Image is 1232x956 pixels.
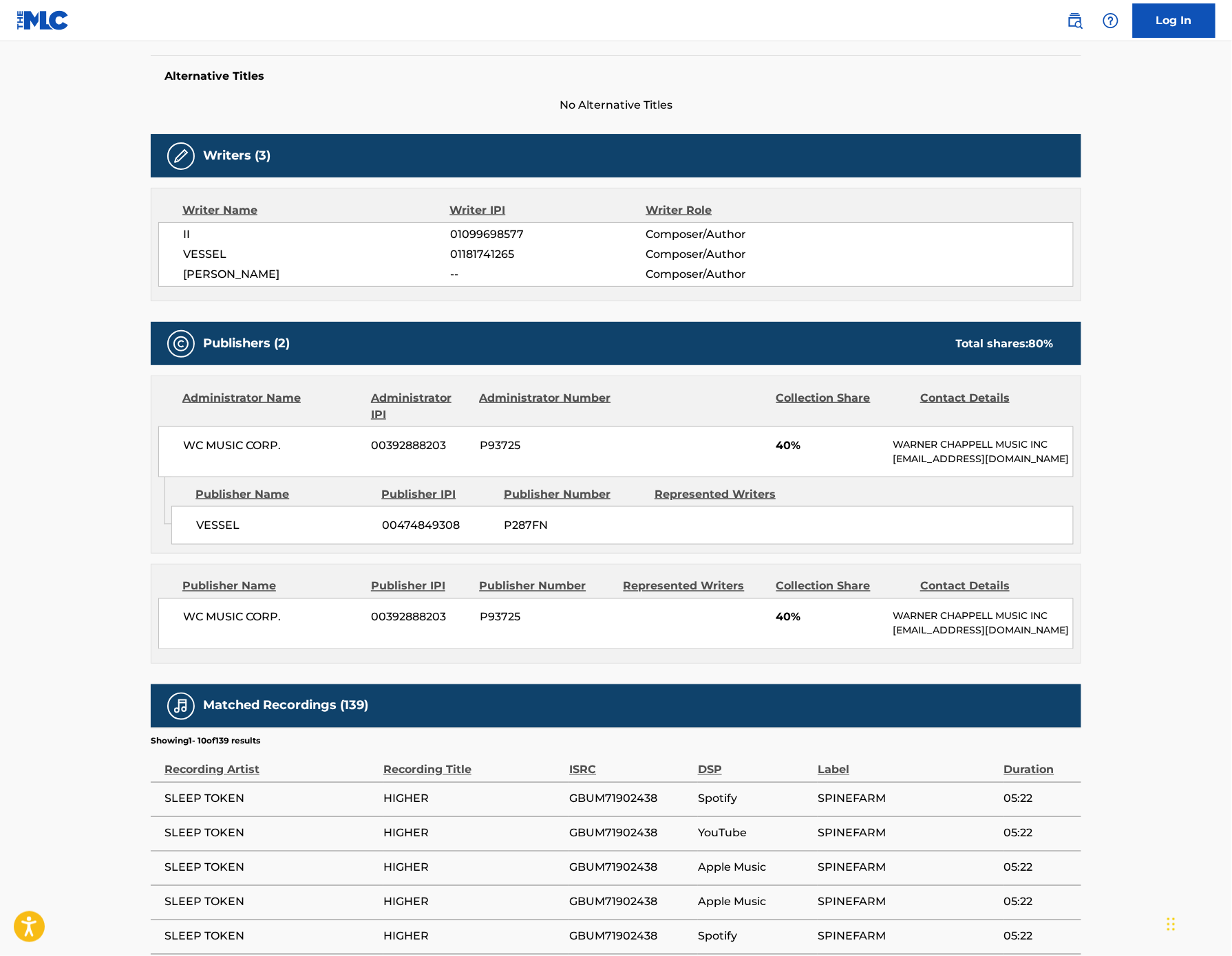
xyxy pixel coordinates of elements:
[698,825,811,842] span: YouTube
[173,698,189,715] img: Matched Recordings
[195,486,371,503] div: Publisher Name
[1004,791,1074,807] span: 05:22
[183,609,361,626] span: WC MUSIC CORP.
[383,791,562,807] span: HIGHER
[1004,894,1074,911] span: 05:22
[183,266,450,283] span: [PERSON_NAME]
[1103,12,1119,29] img: help
[818,860,997,876] span: SPINEFARM
[479,578,613,595] div: Publisher Number
[1061,7,1089,34] a: Public Search
[203,148,270,164] h5: Writers (3)
[183,226,450,243] span: II
[569,748,691,779] div: ISRC
[655,486,795,503] div: Represented Writers
[371,578,469,595] div: Publisher IPI
[1004,825,1074,842] span: 05:22
[182,390,361,423] div: Administrator Name
[1029,337,1054,350] span: 80 %
[164,791,376,807] span: SLEEP TOKEN
[893,609,1073,624] p: WARNER CHAPPELL MUSIC INC
[646,266,824,283] span: Composer/Author
[382,517,493,534] span: 00474849308
[1004,748,1074,779] div: Duration
[893,624,1073,638] p: [EMAIL_ADDRESS][DOMAIN_NAME]
[450,246,646,263] span: 01181741265
[569,894,691,911] span: GBUM71902438
[569,791,691,807] span: GBUM71902438
[183,437,361,454] span: WC MUSIC CORP.
[698,791,811,807] span: Spotify
[450,202,646,219] div: Writer IPI
[776,437,883,454] span: 40%
[569,860,691,876] span: GBUM71902438
[624,578,766,595] div: Represented Writers
[372,437,469,454] span: 00392888203
[893,452,1073,466] p: [EMAIL_ADDRESS][DOMAIN_NAME]
[371,390,469,423] div: Administrator IPI
[480,437,613,454] span: P93725
[479,390,613,423] div: Administrator Number
[646,226,824,243] span: Composer/Author
[1133,3,1215,38] a: Log In
[920,578,1054,595] div: Contact Details
[569,825,691,842] span: GBUM71902438
[1004,928,1074,945] span: 05:22
[818,894,997,911] span: SPINEFARM
[203,336,290,351] h5: Publishers (2)
[151,735,260,748] p: Showing 1 - 10 of 139 results
[164,748,376,779] div: Recording Artist
[698,928,811,945] span: Spotify
[164,825,376,842] span: SLEEP TOKEN
[450,226,646,243] span: 01099698577
[196,517,372,534] span: VESSEL
[569,928,691,945] span: GBUM71902438
[203,698,368,714] h5: Matched Recordings (139)
[182,578,361,595] div: Publisher Name
[646,246,824,263] span: Composer/Author
[504,486,644,503] div: Publisher Number
[698,748,811,779] div: DSP
[1163,890,1232,956] iframe: Chat Widget
[646,202,824,219] div: Writer Role
[698,860,811,876] span: Apple Music
[173,336,189,352] img: Publishers
[776,390,910,423] div: Collection Share
[920,390,1054,423] div: Contact Details
[818,928,997,945] span: SPINEFARM
[1167,904,1176,945] div: Drag
[450,266,646,283] span: --
[164,69,1068,83] h5: Alternative Titles
[383,825,562,842] span: HIGHER
[383,894,562,911] span: HIGHER
[164,928,376,945] span: SLEEP TOKEN
[480,609,613,626] span: P93725
[164,860,376,876] span: SLEEP TOKEN
[893,437,1073,452] p: WARNER CHAPPELL MUSIC INC
[776,578,910,595] div: Collection Share
[383,860,562,876] span: HIGHER
[17,10,70,30] img: MLC Logo
[1097,7,1125,34] div: Help
[383,748,562,779] div: Recording Title
[1004,860,1074,876] span: 05:22
[504,517,644,534] span: P287FN
[698,894,811,911] span: Apple Music
[818,791,997,807] span: SPINEFARM
[956,336,1054,352] div: Total shares:
[818,825,997,842] span: SPINEFARM
[776,609,883,626] span: 40%
[151,97,1081,113] span: No Alternative Titles
[173,148,189,164] img: Writers
[1067,12,1083,29] img: search
[372,609,469,626] span: 00392888203
[164,894,376,911] span: SLEEP TOKEN
[381,486,493,503] div: Publisher IPI
[818,748,997,779] div: Label
[182,202,450,219] div: Writer Name
[183,246,450,263] span: VESSEL
[383,928,562,945] span: HIGHER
